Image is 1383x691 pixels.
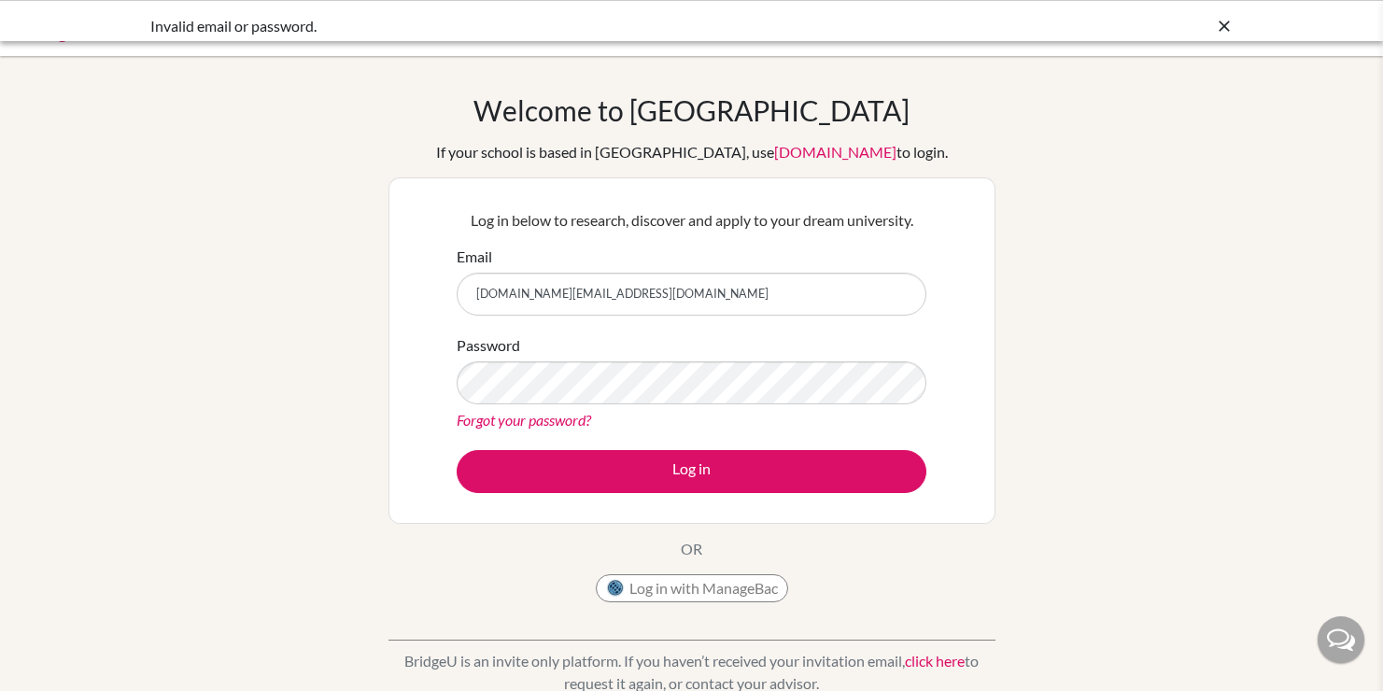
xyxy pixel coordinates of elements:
[774,143,896,161] a: [DOMAIN_NAME]
[150,15,953,37] div: Invalid email or password.
[457,246,492,268] label: Email
[457,334,520,357] label: Password
[436,141,948,163] div: If your school is based in [GEOGRAPHIC_DATA], use to login.
[457,411,591,429] a: Forgot your password?
[457,209,926,232] p: Log in below to research, discover and apply to your dream university.
[905,652,965,670] a: click here
[473,93,910,127] h1: Welcome to [GEOGRAPHIC_DATA]
[596,574,788,602] button: Log in with ManageBac
[457,450,926,493] button: Log in
[681,538,702,560] p: OR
